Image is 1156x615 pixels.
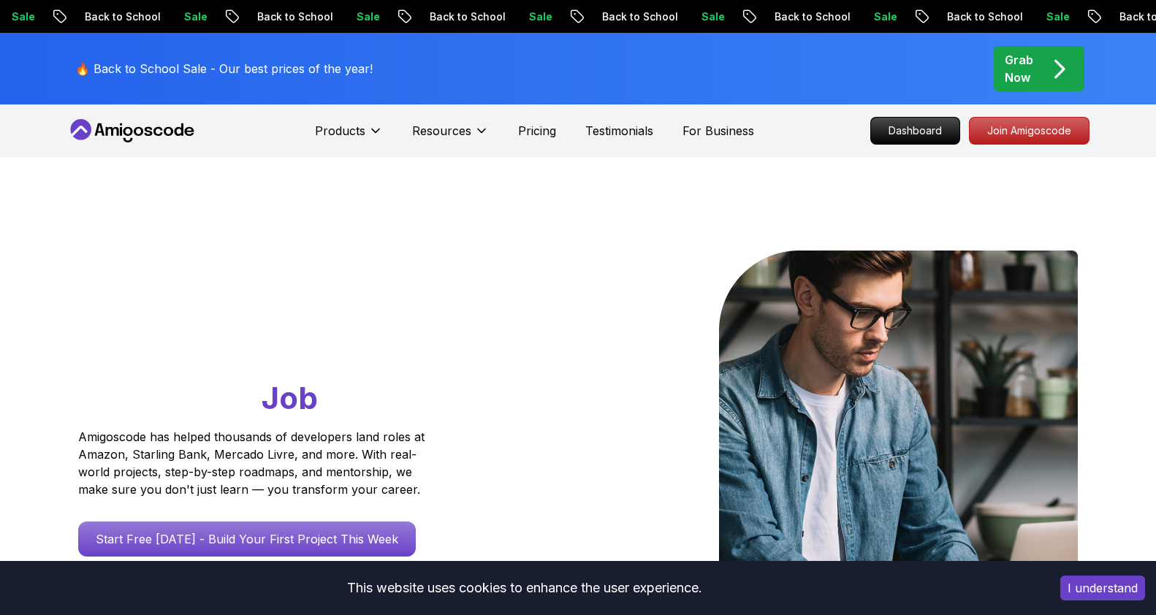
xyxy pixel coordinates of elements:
[412,122,489,151] button: Resources
[71,9,170,24] p: Back to School
[343,9,389,24] p: Sale
[969,117,1090,145] a: Join Amigoscode
[78,251,481,419] h1: Go From Learning to Hired: Master Java, Spring Boot & Cloud Skills That Get You the
[412,122,471,140] p: Resources
[315,122,365,140] p: Products
[1033,9,1079,24] p: Sale
[588,9,688,24] p: Back to School
[262,379,318,416] span: Job
[78,428,429,498] p: Amigoscode has helped thousands of developers land roles at Amazon, Starling Bank, Mercado Livre,...
[1060,576,1145,600] button: Accept cookies
[970,118,1089,144] p: Join Amigoscode
[78,522,416,557] a: Start Free [DATE] - Build Your First Project This Week
[243,9,343,24] p: Back to School
[518,122,556,140] a: Pricing
[515,9,562,24] p: Sale
[11,572,1038,604] div: This website uses cookies to enhance the user experience.
[416,9,515,24] p: Back to School
[585,122,653,140] a: Testimonials
[315,122,383,151] button: Products
[870,117,960,145] a: Dashboard
[860,9,907,24] p: Sale
[688,9,734,24] p: Sale
[682,122,754,140] a: For Business
[170,9,217,24] p: Sale
[761,9,860,24] p: Back to School
[871,118,959,144] p: Dashboard
[1005,51,1033,86] p: Grab Now
[933,9,1033,24] p: Back to School
[75,60,373,77] p: 🔥 Back to School Sale - Our best prices of the year!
